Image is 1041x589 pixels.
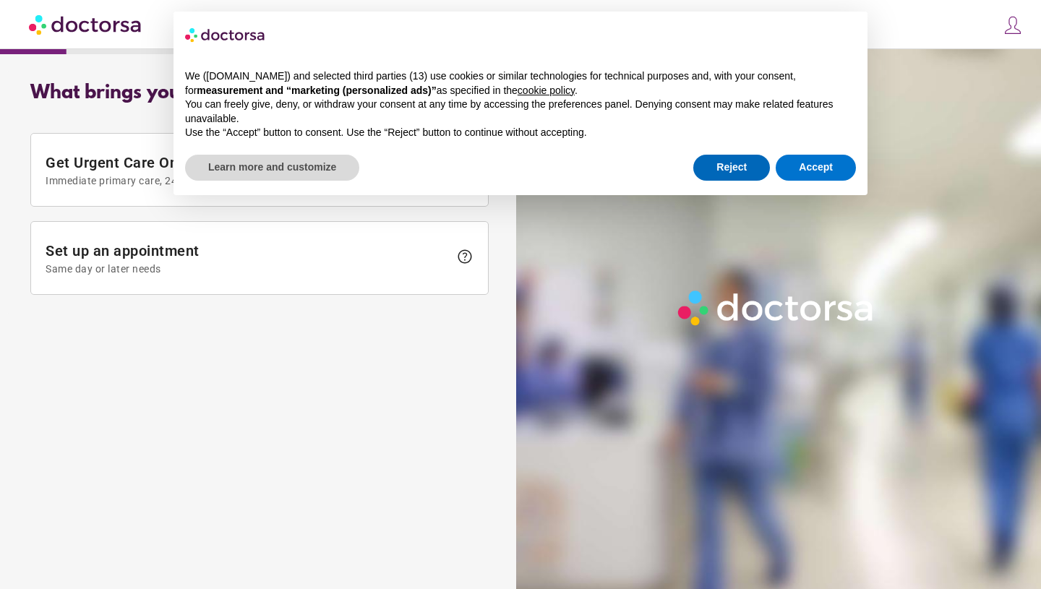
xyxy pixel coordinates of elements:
[185,98,856,126] p: You can freely give, deny, or withdraw your consent at any time by accessing the preferences pane...
[197,85,436,96] strong: measurement and “marketing (personalized ads)”
[672,285,881,331] img: Logo-Doctorsa-trans-White-partial-flat.png
[30,82,489,104] div: What brings you in?
[776,155,856,181] button: Accept
[46,154,449,186] span: Get Urgent Care Online
[518,85,575,96] a: cookie policy
[29,8,143,40] img: Doctorsa.com
[46,242,449,275] span: Set up an appointment
[185,155,359,181] button: Learn more and customize
[693,155,770,181] button: Reject
[46,175,449,186] span: Immediate primary care, 24/7
[185,23,266,46] img: logo
[456,248,474,265] span: help
[185,126,856,140] p: Use the “Accept” button to consent. Use the “Reject” button to continue without accepting.
[185,69,856,98] p: We ([DOMAIN_NAME]) and selected third parties (13) use cookies or similar technologies for techni...
[1003,15,1023,35] img: icons8-customer-100.png
[46,263,449,275] span: Same day or later needs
